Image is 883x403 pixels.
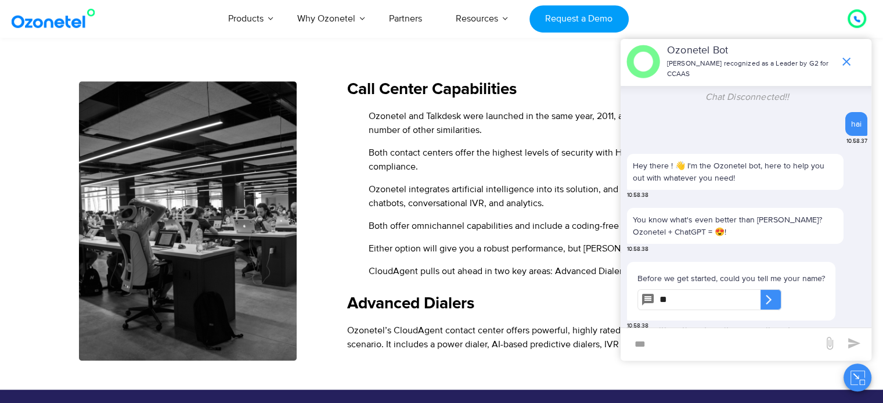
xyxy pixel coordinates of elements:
[366,264,759,278] span: CloudAgent pulls out ahead in two key areas: Advanced Dialers & Scalable Homegrown Platform
[347,325,799,350] span: Ozonetel’s CloudAgent contact center offers powerful, highly rated dialers with options to suit e...
[366,242,749,256] span: Either option will give you a robust performance, but [PERSON_NAME] has even more to offer.
[366,219,725,233] span: Both offer omnichannel capabilities and include a coding-free drag & drop IVR designer.
[627,322,648,330] span: 10.58.38
[626,334,817,355] div: new-msg-input
[846,137,867,146] span: 10.58.37
[835,50,858,73] span: end chat or minimize
[529,5,629,33] a: Request a Demo
[627,191,648,200] span: 10.58.38
[633,160,838,184] p: Hey there ! 👋 I'm the Ozonetel bot, here to help you out with whatever you need!
[633,214,838,238] p: You know what's even better than [PERSON_NAME]? Ozonetel + ChatGPT = 😍!
[705,91,790,103] span: Chat Disconnected!!
[627,245,648,254] span: 10.58.38
[366,146,805,174] span: Both contact centers offer the highest levels of security with HIPAA, ISO 2000, ISO 2700, and PCI...
[626,45,660,78] img: header
[844,364,871,391] button: Close chat
[347,296,805,312] h5: Advanced Dialers
[347,81,805,98] h5: Call Center Capabilities
[637,272,825,285] p: Before we get started, could you tell me your name?
[366,109,805,137] span: Ozonetel and Talkdesk were launched in the same year, 2011, and these two call centers have a sur...
[851,118,862,130] div: hai
[667,43,834,59] p: Ozonetel Bot
[667,59,834,80] p: [PERSON_NAME] recognized as a Leader by G2 for CCAAS
[366,182,805,210] span: Ozonetel integrates artificial intelligence into its solution, and both offer AI-based customer s...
